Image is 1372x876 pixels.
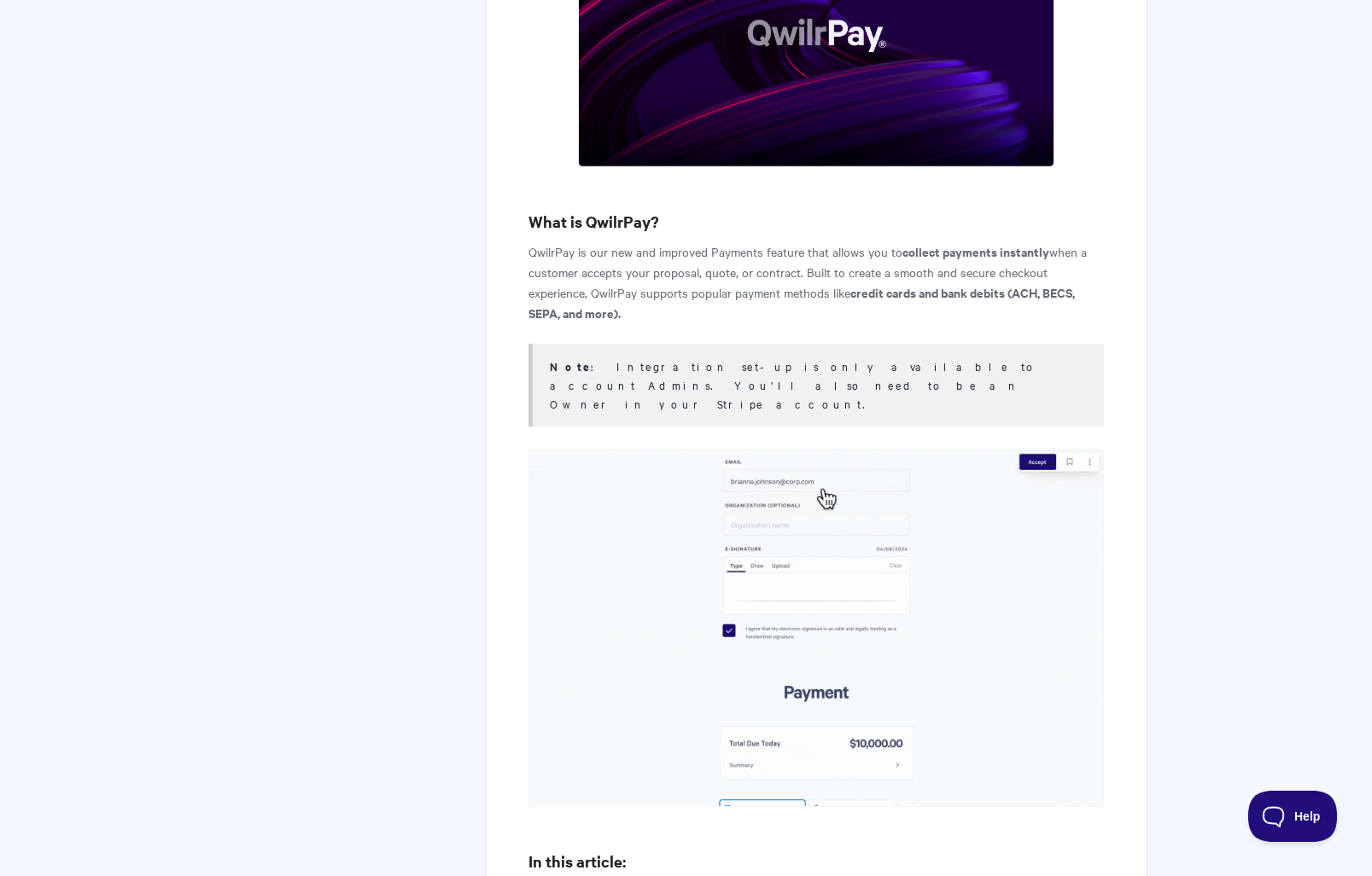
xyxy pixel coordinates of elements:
p: QwilrPay is our new and improved Payments feature that allows you to when a customer accepts your... [528,241,1103,323]
div: : Integration set-up is only available to account Admins. You'll also need to be an Owner in your... [550,357,1082,413]
iframe: Toggle Customer Support [1248,791,1338,842]
b: Note [550,358,591,374]
h3: What is QwilrPay? [528,210,1103,234]
img: file-oYQgcHOb2T.gif [528,449,1103,806]
strong: collect payments instantly [902,242,1049,260]
b: In this article: [528,850,626,872]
